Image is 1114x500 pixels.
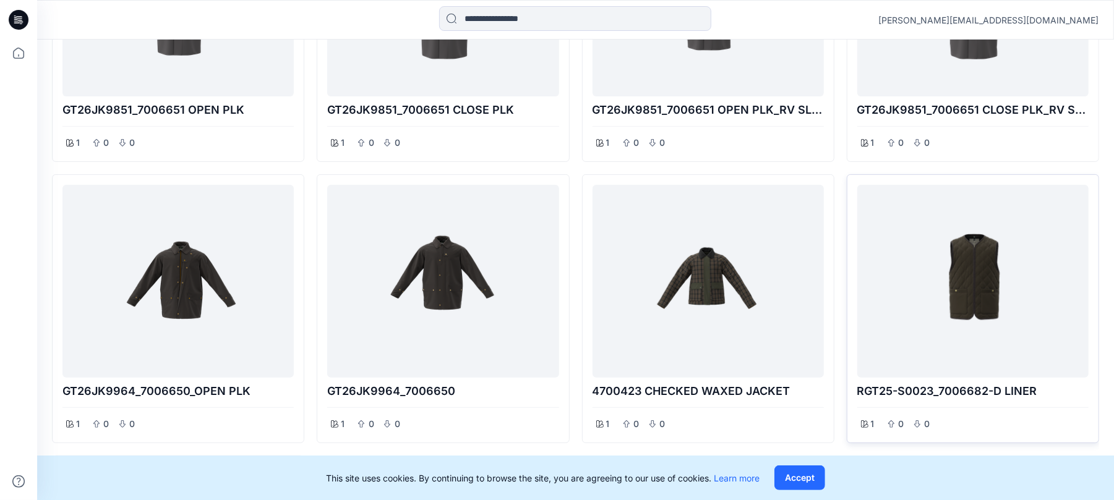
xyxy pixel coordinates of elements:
[327,383,559,400] p: GT26JK9964_7006650
[774,465,825,490] button: Accept
[103,135,110,150] p: 0
[871,417,875,431] p: 1
[606,135,610,150] p: 1
[923,417,931,431] p: 0
[898,417,905,431] p: 0
[393,417,401,431] p: 0
[606,417,610,431] p: 1
[593,101,824,119] p: GT26JK9851_7006651 OPEN PLK_RV SLEEVE
[593,383,824,400] p: 4700423 CHECKED WAXED JACKET
[76,417,80,431] p: 1
[871,135,875,150] p: 1
[129,417,136,431] p: 0
[327,101,559,119] p: GT26JK9851_7006651 CLOSE PLK
[367,417,375,431] p: 0
[857,383,1089,400] p: RGT25-S0023_7006682-D LINER
[341,417,345,431] p: 1
[898,135,905,150] p: 0
[633,417,640,431] p: 0
[367,135,375,150] p: 0
[341,135,345,150] p: 1
[857,101,1089,119] p: GT26JK9851_7006651 CLOSE PLK_RV SLV
[923,135,931,150] p: 0
[633,135,640,150] p: 0
[714,473,760,483] a: Learn more
[103,417,110,431] p: 0
[659,417,666,431] p: 0
[76,135,80,150] p: 1
[878,14,1099,27] div: [PERSON_NAME][EMAIL_ADDRESS][DOMAIN_NAME]
[129,135,136,150] p: 0
[659,135,666,150] p: 0
[393,135,401,150] p: 0
[326,472,760,485] p: This site uses cookies. By continuing to browse the site, you are agreeing to our use of cookies.
[62,383,294,400] p: GT26JK9964_7006650_OPEN PLK
[62,101,294,119] p: GT26JK9851_7006651 OPEN PLK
